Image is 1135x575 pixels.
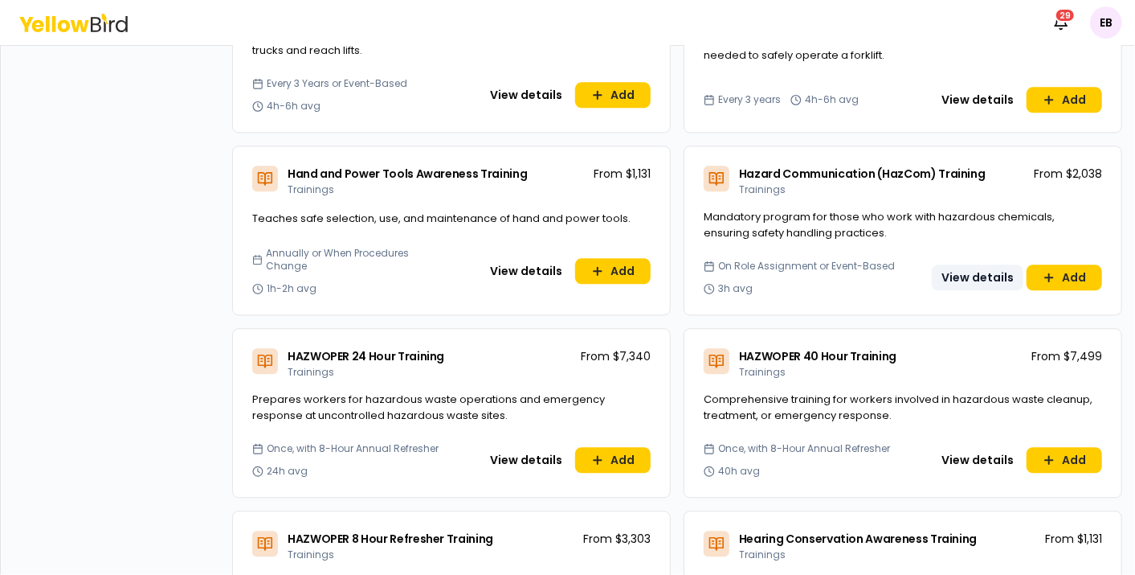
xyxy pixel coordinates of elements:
p: From $7,340 [581,348,651,364]
span: HAZWOPER 40 Hour Training [739,348,896,364]
span: Trainings [288,548,334,561]
div: 29 [1055,8,1076,23]
p: From $7,499 [1031,348,1102,364]
span: Hazard Communication (HazCom) Training [739,166,986,182]
span: Comprehensive training for workers involved in hazardous waste cleanup, treatment, or emergency r... [704,392,1092,423]
span: Trainings [739,365,786,379]
span: Every 3 years [718,93,781,106]
span: On Role Assignment or Event-Based [718,260,895,273]
p: From $2,038 [1034,166,1102,182]
span: HAZWOPER 8 Hour Refresher Training [288,531,493,547]
button: View details [480,258,572,284]
span: 24h avg [267,465,308,478]
button: Add [1027,87,1102,113]
button: View details [932,447,1023,473]
span: Mandatory program for those who work with hazardous chemicals, ensuring safety handling practices. [704,209,1055,240]
span: Trainings [288,183,334,196]
span: Trainings [288,365,334,379]
button: 29 [1045,6,1077,39]
span: HAZWOPER 24 Hour Training [288,348,444,364]
span: 40h avg [718,465,760,478]
p: From $1,131 [594,166,651,182]
p: From $1,131 [1045,531,1102,547]
button: Add [1027,447,1102,473]
p: From $3,303 [583,531,651,547]
span: Trainings [739,183,786,196]
span: EB [1090,6,1122,39]
span: 1h-2h avg [267,282,316,295]
button: View details [932,265,1023,290]
span: Prepares workers for hazardous waste operations and emergency response at uncontrolled hazardous ... [252,392,605,423]
button: Add [575,447,651,473]
span: Trainings [739,548,786,561]
span: Hand and Power Tools Awareness Training [288,166,527,182]
span: 4h-6h avg [267,100,320,113]
span: Covers safe operation, loading, and unloading procedures for flatbed trucks and reach lifts. [252,27,619,58]
span: Hearing Conservation Awareness Training [739,531,977,547]
span: 3h avg [718,282,753,295]
button: Add [1027,265,1102,290]
span: Teaches safe selection, use, and maintenance of hand and power tools. [252,211,631,226]
button: Add [575,82,651,108]
span: Once, with 8-Hour Annual Refresher [267,442,439,455]
button: View details [480,82,572,108]
button: View details [932,87,1023,113]
button: View details [480,447,572,473]
button: Add [575,258,651,284]
span: 4h-6h avg [805,93,859,106]
span: Annually or When Procedures Change [266,247,445,273]
span: Every 3 Years or Event-Based [267,77,407,90]
span: Comprehensive program designed to equip individuals with the skills needed to safely operate a fo... [704,31,1064,63]
span: Once, with 8-Hour Annual Refresher [718,442,890,455]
